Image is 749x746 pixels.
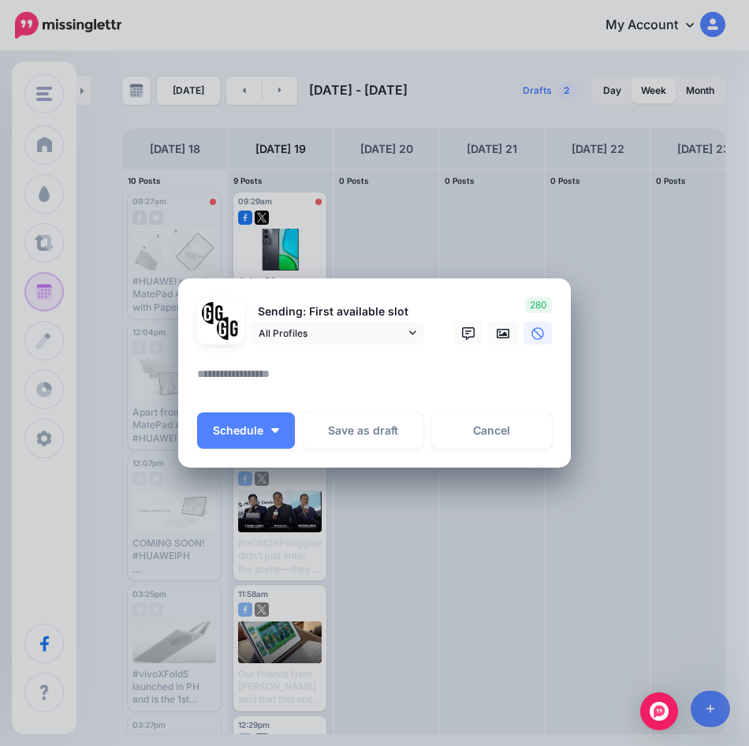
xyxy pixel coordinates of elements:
[303,412,423,449] button: Save as draft
[525,297,552,313] span: 280
[259,325,405,341] span: All Profiles
[217,317,240,340] img: JT5sWCfR-79925.png
[251,303,424,321] p: Sending: First available slot
[251,322,424,345] a: All Profiles
[640,692,678,730] div: Open Intercom Messenger
[213,425,263,436] span: Schedule
[197,412,295,449] button: Schedule
[271,428,279,433] img: arrow-down-white.png
[202,302,225,325] img: 353459792_649996473822713_4483302954317148903_n-bsa138318.png
[431,412,552,449] a: Cancel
